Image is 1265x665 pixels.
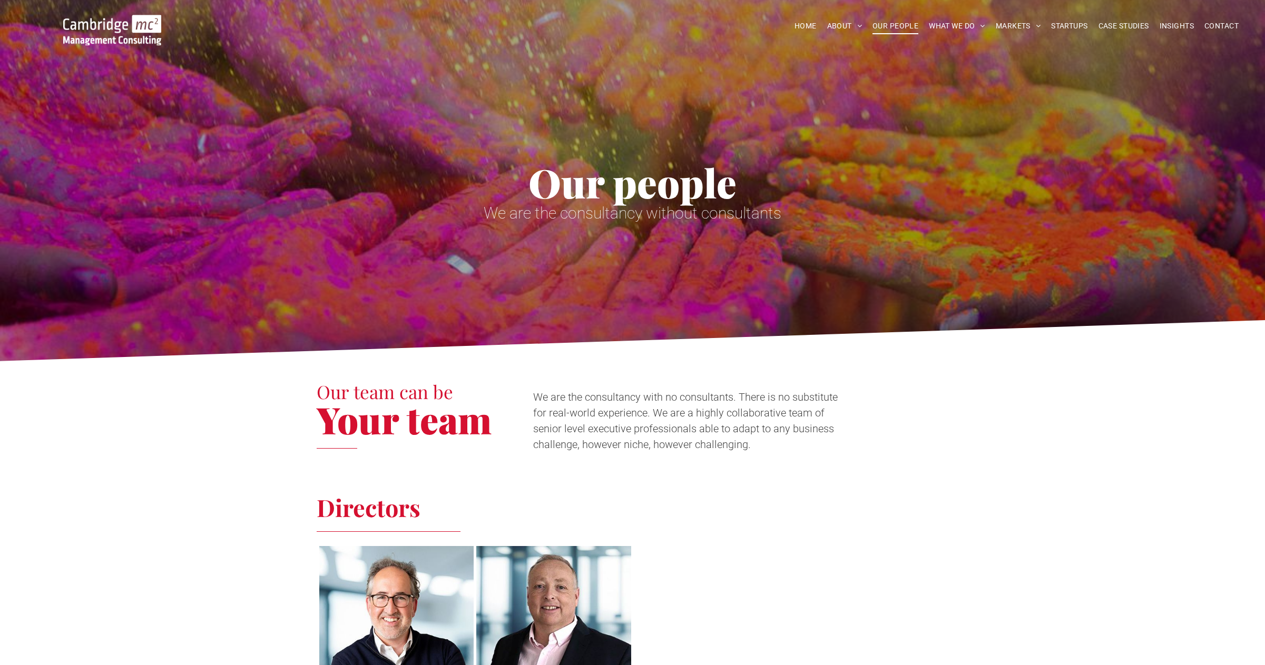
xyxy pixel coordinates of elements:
a: ABOUT [822,18,868,34]
a: CASE STUDIES [1093,18,1154,34]
a: Your Business Transformed | Cambridge Management Consulting [63,16,161,27]
a: OUR PEOPLE [867,18,924,34]
span: We are the consultancy with no consultants. There is no substitute for real-world experience. We ... [533,391,838,451]
span: Your team [317,394,492,444]
span: Our people [528,156,737,209]
span: Our team can be [317,379,453,404]
a: INSIGHTS [1154,18,1199,34]
a: STARTUPS [1046,18,1093,34]
img: Go to Homepage [63,15,161,45]
a: MARKETS [991,18,1046,34]
span: Directors [317,491,420,523]
a: WHAT WE DO [924,18,991,34]
a: HOME [789,18,822,34]
a: CONTACT [1199,18,1244,34]
span: We are the consultancy without consultants [484,204,781,222]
